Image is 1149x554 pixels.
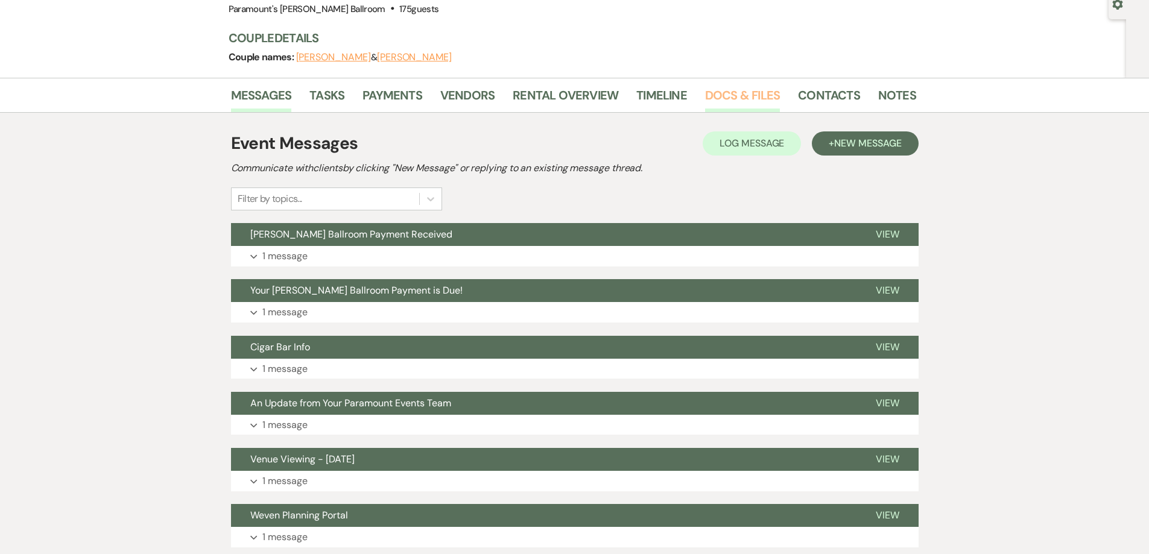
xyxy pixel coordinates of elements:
[250,509,348,521] span: Weven Planning Portal
[377,52,452,62] button: [PERSON_NAME]
[250,341,310,353] span: Cigar Bar Info
[238,192,302,206] div: Filter by topics...
[231,302,919,323] button: 1 message
[231,246,919,266] button: 1 message
[834,137,901,150] span: New Message
[231,448,856,471] button: Venue Viewing - [DATE]
[876,284,899,297] span: View
[262,361,308,377] p: 1 message
[231,131,358,156] h1: Event Messages
[856,448,919,471] button: View
[262,248,308,264] p: 1 message
[399,3,438,15] span: 175 guests
[636,86,687,112] a: Timeline
[440,86,495,112] a: Vendors
[812,131,918,156] button: +New Message
[231,161,919,175] h2: Communicate with clients by clicking "New Message" or replying to an existing message thread.
[231,527,919,547] button: 1 message
[856,392,919,415] button: View
[229,51,296,63] span: Couple names:
[878,86,916,112] a: Notes
[231,415,919,435] button: 1 message
[262,417,308,433] p: 1 message
[856,223,919,246] button: View
[229,3,385,15] span: Paramount's [PERSON_NAME] Ballroom
[231,86,292,112] a: Messages
[720,137,784,150] span: Log Message
[513,86,618,112] a: Rental Overview
[856,504,919,527] button: View
[262,473,308,489] p: 1 message
[362,86,422,112] a: Payments
[231,359,919,379] button: 1 message
[229,30,904,46] h3: Couple Details
[231,336,856,359] button: Cigar Bar Info
[876,341,899,353] span: View
[296,51,452,63] span: &
[798,86,860,112] a: Contacts
[262,304,308,320] p: 1 message
[856,336,919,359] button: View
[876,228,899,241] span: View
[231,504,856,527] button: Weven Planning Portal
[231,471,919,491] button: 1 message
[309,86,344,112] a: Tasks
[876,509,899,521] span: View
[876,397,899,409] span: View
[262,529,308,545] p: 1 message
[231,223,856,246] button: [PERSON_NAME] Ballroom Payment Received
[250,284,463,297] span: Your [PERSON_NAME] Ballroom Payment is Due!
[250,397,451,409] span: An Update from Your Paramount Events Team
[705,86,780,112] a: Docs & Files
[703,131,801,156] button: Log Message
[231,279,856,302] button: Your [PERSON_NAME] Ballroom Payment is Due!
[250,228,452,241] span: [PERSON_NAME] Ballroom Payment Received
[876,453,899,465] span: View
[296,52,371,62] button: [PERSON_NAME]
[250,453,355,465] span: Venue Viewing - [DATE]
[856,279,919,302] button: View
[231,392,856,415] button: An Update from Your Paramount Events Team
